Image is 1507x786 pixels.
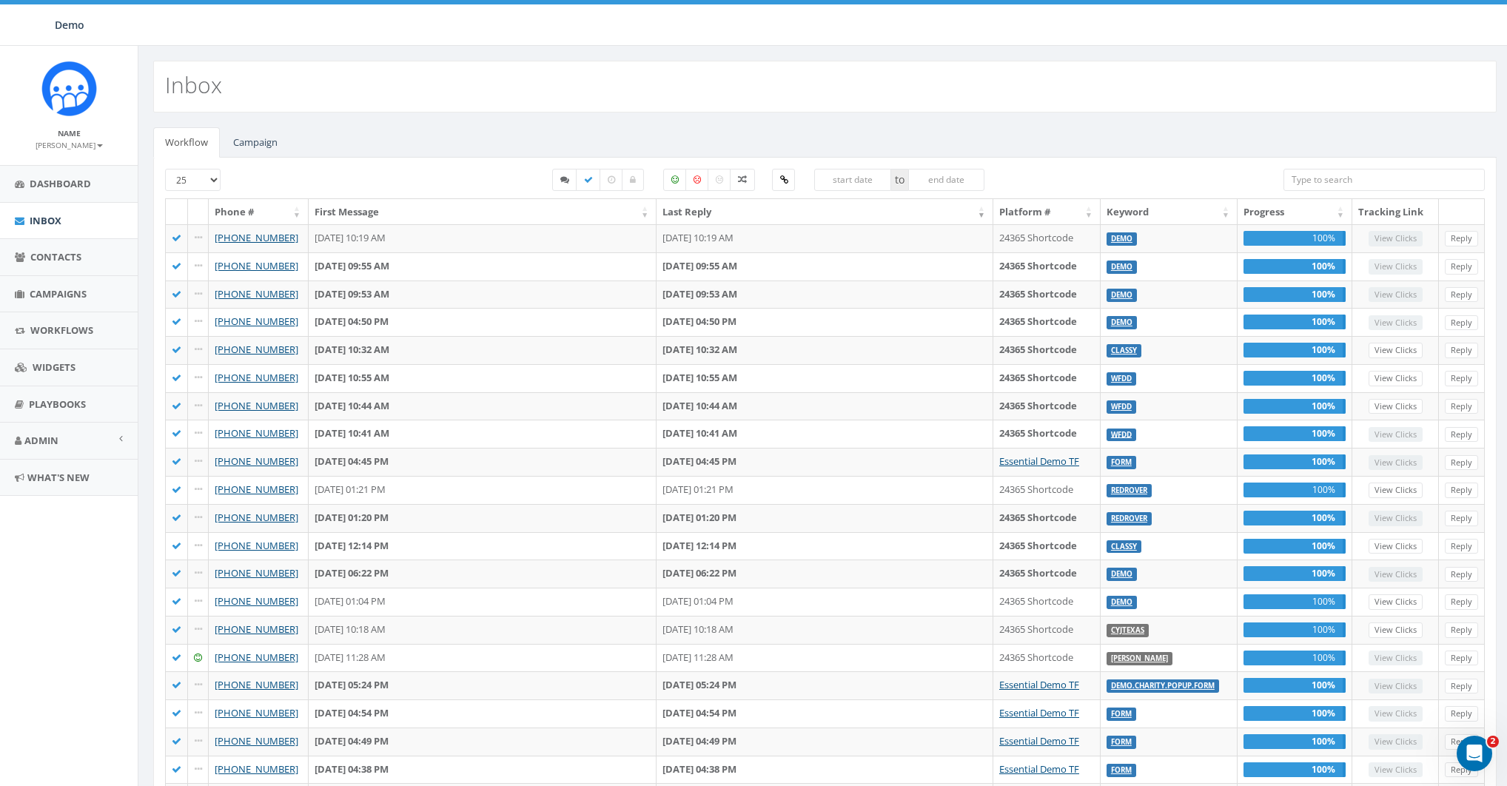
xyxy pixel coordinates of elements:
[215,706,298,719] a: [PHONE_NUMBER]
[1243,706,1346,721] div: 100%
[908,169,985,191] input: end date
[41,61,97,116] img: Icon_1.png
[215,399,298,412] a: [PHONE_NUMBER]
[309,336,657,364] td: [DATE] 10:32 AM
[657,644,993,672] td: [DATE] 11:28 AM
[993,224,1101,252] td: 24365 Shortcode
[309,560,657,588] td: [DATE] 06:22 PM
[993,252,1101,281] td: 24365 Shortcode
[622,169,644,191] label: Closed
[309,504,657,532] td: [DATE] 01:20 PM
[309,532,657,560] td: [DATE] 12:14 PM
[685,169,709,191] label: Negative
[993,308,1101,336] td: 24365 Shortcode
[309,476,657,504] td: [DATE] 01:21 PM
[1445,399,1478,414] a: Reply
[1111,765,1132,775] a: form
[999,678,1079,691] a: Essential Demo TF
[215,734,298,748] a: [PHONE_NUMBER]
[1111,597,1132,607] a: Demo
[30,177,91,190] span: Dashboard
[309,281,657,309] td: [DATE] 09:53 AM
[657,448,993,476] td: [DATE] 04:45 PM
[30,214,61,227] span: Inbox
[1445,651,1478,666] a: Reply
[215,259,298,272] a: [PHONE_NUMBER]
[1369,371,1423,386] a: View Clicks
[1445,231,1478,246] a: Reply
[1111,234,1132,243] a: Demo
[552,169,577,191] label: Started
[1243,511,1346,525] div: 100%
[215,622,298,636] a: [PHONE_NUMBER]
[657,336,993,364] td: [DATE] 10:32 AM
[1111,654,1168,663] a: [PERSON_NAME]
[657,364,993,392] td: [DATE] 10:55 AM
[27,471,90,484] span: What's New
[1111,486,1147,495] a: REDROVER
[215,454,298,468] a: [PHONE_NUMBER]
[1445,315,1478,331] a: Reply
[1243,259,1346,274] div: 100%
[215,287,298,300] a: [PHONE_NUMBER]
[891,169,908,191] span: to
[993,644,1101,672] td: 24365 Shortcode
[657,616,993,644] td: [DATE] 10:18 AM
[1445,622,1478,638] a: Reply
[657,476,993,504] td: [DATE] 01:21 PM
[657,728,993,756] td: [DATE] 04:49 PM
[1445,483,1478,498] a: Reply
[215,371,298,384] a: [PHONE_NUMBER]
[657,699,993,728] td: [DATE] 04:54 PM
[309,756,657,784] td: [DATE] 04:38 PM
[1445,679,1478,694] a: Reply
[309,199,657,225] th: First Message: activate to sort column ascending
[1445,762,1478,778] a: Reply
[309,252,657,281] td: [DATE] 09:55 AM
[1445,594,1478,610] a: Reply
[1243,483,1346,497] div: 100%
[1111,290,1132,300] a: Demo
[1369,483,1423,498] a: View Clicks
[993,476,1101,504] td: 24365 Shortcode
[1243,343,1346,357] div: 100%
[1111,514,1147,523] a: REDROVER
[657,281,993,309] td: [DATE] 09:53 AM
[221,127,289,158] a: Campaign
[657,252,993,281] td: [DATE] 09:55 AM
[999,734,1079,748] a: Essential Demo TF
[215,539,298,552] a: [PHONE_NUMBER]
[30,250,81,263] span: Contacts
[153,127,220,158] a: Workflow
[215,651,298,664] a: [PHONE_NUMBER]
[1111,457,1132,467] a: form
[993,336,1101,364] td: 24365 Shortcode
[1457,736,1492,771] iframe: Intercom live chat
[657,504,993,532] td: [DATE] 01:20 PM
[1111,542,1137,551] a: CLASSY
[1445,539,1478,554] a: Reply
[657,224,993,252] td: [DATE] 10:19 AM
[1243,454,1346,469] div: 100%
[1111,429,1132,439] a: WFDD
[1445,427,1478,443] a: Reply
[993,364,1101,392] td: 24365 Shortcode
[1111,569,1132,579] a: Demo
[1243,399,1346,414] div: 100%
[600,169,623,191] label: Expired
[215,594,298,608] a: [PHONE_NUMBER]
[1243,594,1346,609] div: 100%
[309,699,657,728] td: [DATE] 04:54 PM
[657,199,993,225] th: Last Reply: activate to sort column ascending
[1369,539,1423,554] a: View Clicks
[33,360,75,374] span: Widgets
[215,231,298,244] a: [PHONE_NUMBER]
[215,483,298,496] a: [PHONE_NUMBER]
[1111,346,1137,355] a: CLASSY
[1243,539,1346,554] div: 100%
[663,169,687,191] label: Positive
[55,18,84,32] span: Demo
[1369,399,1423,414] a: View Clicks
[1445,343,1478,358] a: Reply
[772,169,795,191] label: Clicked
